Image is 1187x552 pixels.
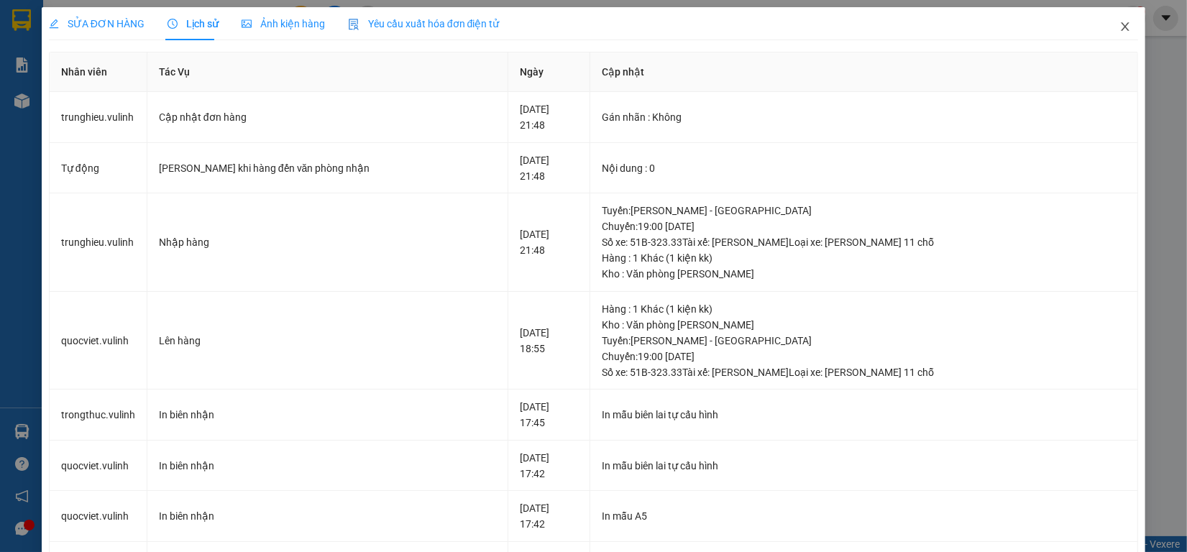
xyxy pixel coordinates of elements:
[590,52,1138,92] th: Cập nhật
[6,32,274,104] li: E11, Đường số 8, Khu dân cư Nông [GEOGRAPHIC_DATA], Kv.[GEOGRAPHIC_DATA], [GEOGRAPHIC_DATA]
[602,266,1126,282] div: Kho : Văn phòng [PERSON_NAME]
[602,160,1126,176] div: Nội dung : 0
[49,18,145,29] span: SỬA ĐƠN HÀNG
[1119,21,1131,32] span: close
[6,6,78,78] img: logo.jpg
[602,508,1126,524] div: In mẫu A5
[602,250,1126,266] div: Hàng : 1 Khác (1 kiện kk)
[168,18,219,29] span: Lịch sử
[602,203,1126,250] div: Tuyến : [PERSON_NAME] - [GEOGRAPHIC_DATA] Chuyến: 19:00 [DATE] Số xe: 51B-323.33 Tài xế: [PERSON_...
[50,92,147,143] td: trunghieu.vulinh
[1105,7,1145,47] button: Close
[83,9,203,27] b: [PERSON_NAME]
[6,103,274,121] li: 1900 8181
[602,109,1126,125] div: Gán nhãn : Không
[50,52,147,92] th: Nhân viên
[168,19,178,29] span: clock-circle
[49,19,59,29] span: edit
[50,491,147,542] td: quocviet.vulinh
[159,407,497,423] div: In biên nhận
[159,458,497,474] div: In biên nhận
[602,407,1126,423] div: In mẫu biên lai tự cấu hình
[50,390,147,441] td: trongthuc.vulinh
[602,301,1126,317] div: Hàng : 1 Khác (1 kiện kk)
[348,18,500,29] span: Yêu cầu xuất hóa đơn điện tử
[50,143,147,194] td: Tự động
[159,109,497,125] div: Cập nhật đơn hàng
[242,19,252,29] span: picture
[508,52,590,92] th: Ngày
[159,333,497,349] div: Lên hàng
[242,18,325,29] span: Ảnh kiện hàng
[147,52,509,92] th: Tác Vụ
[50,441,147,492] td: quocviet.vulinh
[520,450,578,482] div: [DATE] 17:42
[520,500,578,532] div: [DATE] 17:42
[520,325,578,356] div: [DATE] 18:55
[159,234,497,250] div: Nhập hàng
[602,317,1126,333] div: Kho : Văn phòng [PERSON_NAME]
[602,458,1126,474] div: In mẫu biên lai tự cấu hình
[602,333,1126,380] div: Tuyến : [PERSON_NAME] - [GEOGRAPHIC_DATA] Chuyến: 19:00 [DATE] Số xe: 51B-323.33 Tài xế: [PERSON_...
[520,152,578,184] div: [DATE] 21:48
[50,193,147,292] td: trunghieu.vulinh
[6,106,18,118] span: phone
[348,19,359,30] img: icon
[520,101,578,133] div: [DATE] 21:48
[520,399,578,431] div: [DATE] 17:45
[159,508,497,524] div: In biên nhận
[159,160,497,176] div: [PERSON_NAME] khi hàng đến văn phòng nhận
[50,292,147,390] td: quocviet.vulinh
[83,34,94,46] span: environment
[520,226,578,258] div: [DATE] 21:48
